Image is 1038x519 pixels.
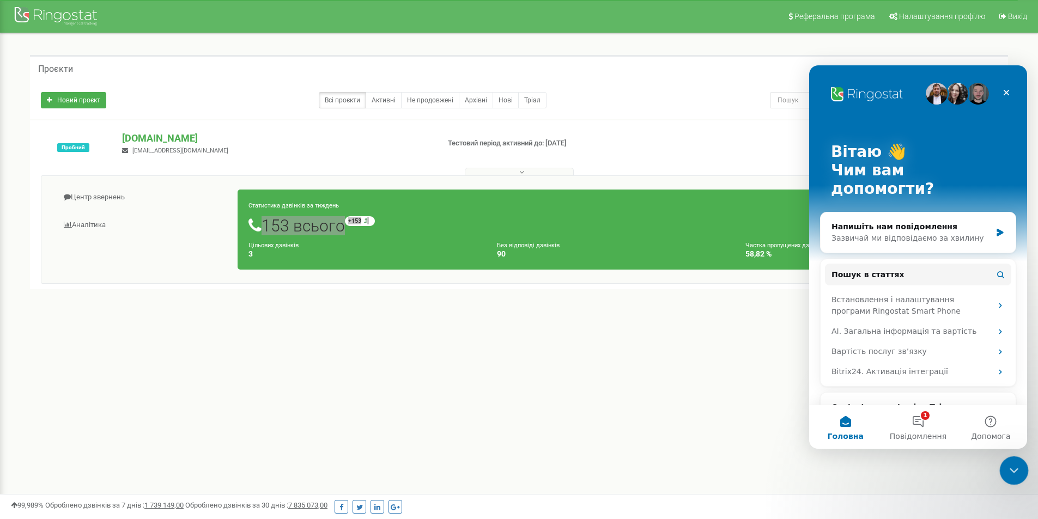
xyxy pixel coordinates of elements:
span: Оброблено дзвінків за 7 днів : [45,501,184,509]
h5: Проєкти [38,64,73,74]
span: Пробний [57,143,89,152]
h1: 153 всього [248,216,978,235]
span: [EMAIL_ADDRESS][DOMAIN_NAME] [132,147,228,154]
a: Нові [493,92,519,108]
h4: 90 [497,250,729,258]
a: Аналiтика [50,212,238,239]
span: Оброблено дзвінків за 30 днів : [185,501,327,509]
h4: 58,82 % [745,250,978,258]
iframe: Intercom live chat [1000,456,1029,485]
small: +153 [345,216,375,226]
h4: 3 [248,250,481,258]
iframe: Intercom live chat [809,65,1027,449]
a: Тріал [518,92,547,108]
a: Архівні [459,92,493,108]
small: Цільових дзвінків [248,242,299,249]
span: Вихід [1008,12,1027,21]
span: 99,989% [11,501,44,509]
small: Частка пропущених дзвінків [745,242,825,249]
span: Налаштування профілю [899,12,985,21]
a: Активні [366,92,402,108]
u: 7 835 073,00 [288,501,327,509]
small: Без відповіді дзвінків [497,242,560,249]
p: [DOMAIN_NAME] [122,131,430,145]
u: 1 739 149,00 [144,501,184,509]
p: Тестовий період активний до: [DATE] [448,138,675,149]
a: Центр звернень [50,184,238,211]
small: Статистика дзвінків за тиждень [248,202,339,209]
input: Пошук [770,92,948,108]
a: Не продовжені [401,92,459,108]
a: Новий проєкт [41,92,106,108]
span: Реферальна програма [794,12,875,21]
a: Всі проєкти [319,92,366,108]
